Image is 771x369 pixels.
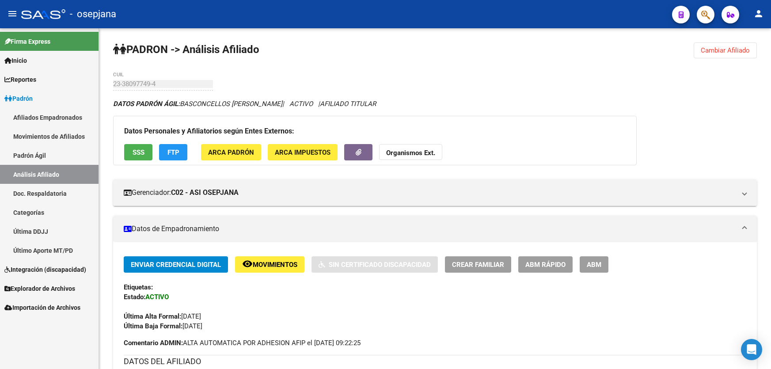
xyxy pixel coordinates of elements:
[4,284,75,293] span: Explorador de Archivos
[242,259,253,269] mat-icon: remove_red_eye
[70,4,116,24] span: - osepjana
[580,256,608,273] button: ABM
[4,265,86,274] span: Integración (discapacidad)
[753,8,764,19] mat-icon: person
[124,312,201,320] span: [DATE]
[311,256,438,273] button: Sin Certificado Discapacidad
[113,100,376,108] i: | ACTIVO |
[445,256,511,273] button: Crear Familiar
[208,148,254,156] span: ARCA Padrón
[167,148,179,156] span: FTP
[124,293,145,301] strong: Estado:
[113,216,757,242] mat-expansion-panel-header: Datos de Empadronamiento
[518,256,573,273] button: ABM Rápido
[124,338,361,348] span: ALTA AUTOMATICA POR ADHESION AFIP el [DATE] 09:22:25
[201,144,261,160] button: ARCA Padrón
[131,261,221,269] span: Enviar Credencial Digital
[124,312,181,320] strong: Última Alta Formal:
[253,261,297,269] span: Movimientos
[124,322,202,330] span: [DATE]
[741,339,762,360] div: Open Intercom Messenger
[124,339,183,347] strong: Comentario ADMIN:
[171,188,239,198] strong: C02 - ASI OSEPJANA
[386,149,435,157] strong: Organismos Ext.
[124,256,228,273] button: Enviar Credencial Digital
[275,148,330,156] span: ARCA Impuestos
[159,144,187,160] button: FTP
[124,144,152,160] button: SSS
[4,303,80,312] span: Importación de Archivos
[694,42,757,58] button: Cambiar Afiliado
[124,188,736,198] mat-panel-title: Gerenciador:
[4,56,27,65] span: Inicio
[452,261,504,269] span: Crear Familiar
[268,144,338,160] button: ARCA Impuestos
[113,100,282,108] span: BASCONCELLOS [PERSON_NAME]
[133,148,144,156] span: SSS
[7,8,18,19] mat-icon: menu
[701,46,750,54] span: Cambiar Afiliado
[235,256,304,273] button: Movimientos
[113,43,259,56] strong: PADRON -> Análisis Afiliado
[113,100,180,108] strong: DATOS PADRÓN ÁGIL:
[113,179,757,206] mat-expansion-panel-header: Gerenciador:C02 - ASI OSEPJANA
[525,261,566,269] span: ABM Rápido
[145,293,169,301] strong: ACTIVO
[4,94,33,103] span: Padrón
[4,37,50,46] span: Firma Express
[124,283,153,291] strong: Etiquetas:
[320,100,376,108] span: AFILIADO TITULAR
[379,144,442,160] button: Organismos Ext.
[4,75,36,84] span: Reportes
[124,355,746,368] h3: DATOS DEL AFILIADO
[124,224,736,234] mat-panel-title: Datos de Empadronamiento
[587,261,601,269] span: ABM
[124,322,182,330] strong: Última Baja Formal:
[124,125,626,137] h3: Datos Personales y Afiliatorios según Entes Externos:
[329,261,431,269] span: Sin Certificado Discapacidad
